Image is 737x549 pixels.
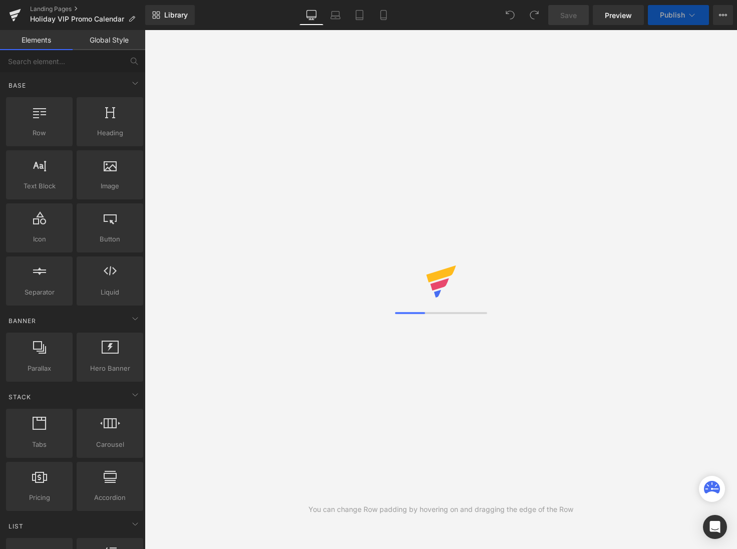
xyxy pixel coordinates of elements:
a: Laptop [323,5,347,25]
span: Separator [9,287,70,298]
span: Parallax [9,363,70,374]
span: Tabs [9,439,70,450]
a: Desktop [299,5,323,25]
span: Accordion [80,492,140,503]
span: Heading [80,128,140,138]
span: Pricing [9,492,70,503]
span: Save [560,10,577,21]
a: Tablet [347,5,372,25]
span: Image [80,181,140,191]
span: Carousel [80,439,140,450]
a: Preview [593,5,644,25]
span: Publish [660,11,685,19]
button: Publish [648,5,709,25]
span: List [8,521,25,531]
div: Open Intercom Messenger [703,515,727,539]
span: Base [8,81,27,90]
a: Landing Pages [30,5,145,13]
span: Holiday VIP Promo Calendar [30,15,124,23]
a: Global Style [73,30,145,50]
span: Button [80,234,140,244]
a: Mobile [372,5,396,25]
span: Hero Banner [80,363,140,374]
a: New Library [145,5,195,25]
span: Text Block [9,181,70,191]
span: Icon [9,234,70,244]
span: Banner [8,316,37,326]
button: More [713,5,733,25]
span: Library [164,11,188,20]
button: Redo [524,5,544,25]
span: Preview [605,10,632,21]
span: Liquid [80,287,140,298]
button: Undo [500,5,520,25]
div: You can change Row padding by hovering on and dragging the edge of the Row [308,504,573,515]
span: Row [9,128,70,138]
span: Stack [8,392,32,402]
